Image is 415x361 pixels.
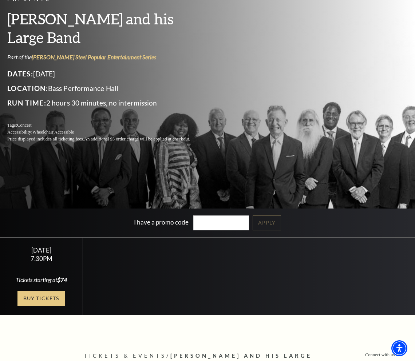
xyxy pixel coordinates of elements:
[7,83,207,94] p: Bass Performance Hall
[365,352,400,358] p: Connect with us on
[9,276,74,284] div: Tickets starting at
[17,291,65,306] a: Buy Tickets
[7,99,46,107] span: Run Time:
[57,276,67,283] span: $74
[7,122,207,129] p: Tags:
[7,9,207,47] h3: [PERSON_NAME] and his Large Band
[17,123,32,128] span: Concert
[32,53,156,60] a: Irwin Steel Popular Entertainment Series - open in a new tab
[7,136,207,143] p: Price displayed includes all ticketing fees.
[9,246,74,254] div: [DATE]
[7,84,48,92] span: Location:
[134,218,189,226] label: I have a promo code
[84,353,166,359] span: Tickets & Events
[32,130,74,135] span: Wheelchair Accessible
[7,53,207,61] p: Part of the
[9,255,74,262] div: 7:30PM
[391,340,407,356] div: Accessibility Menu
[7,129,207,136] p: Accessibility:
[7,70,33,78] span: Dates:
[7,68,207,80] p: [DATE]
[7,97,207,109] p: 2 hours 30 minutes, no intermission
[84,136,190,142] span: An additional $5 order charge will be applied at checkout.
